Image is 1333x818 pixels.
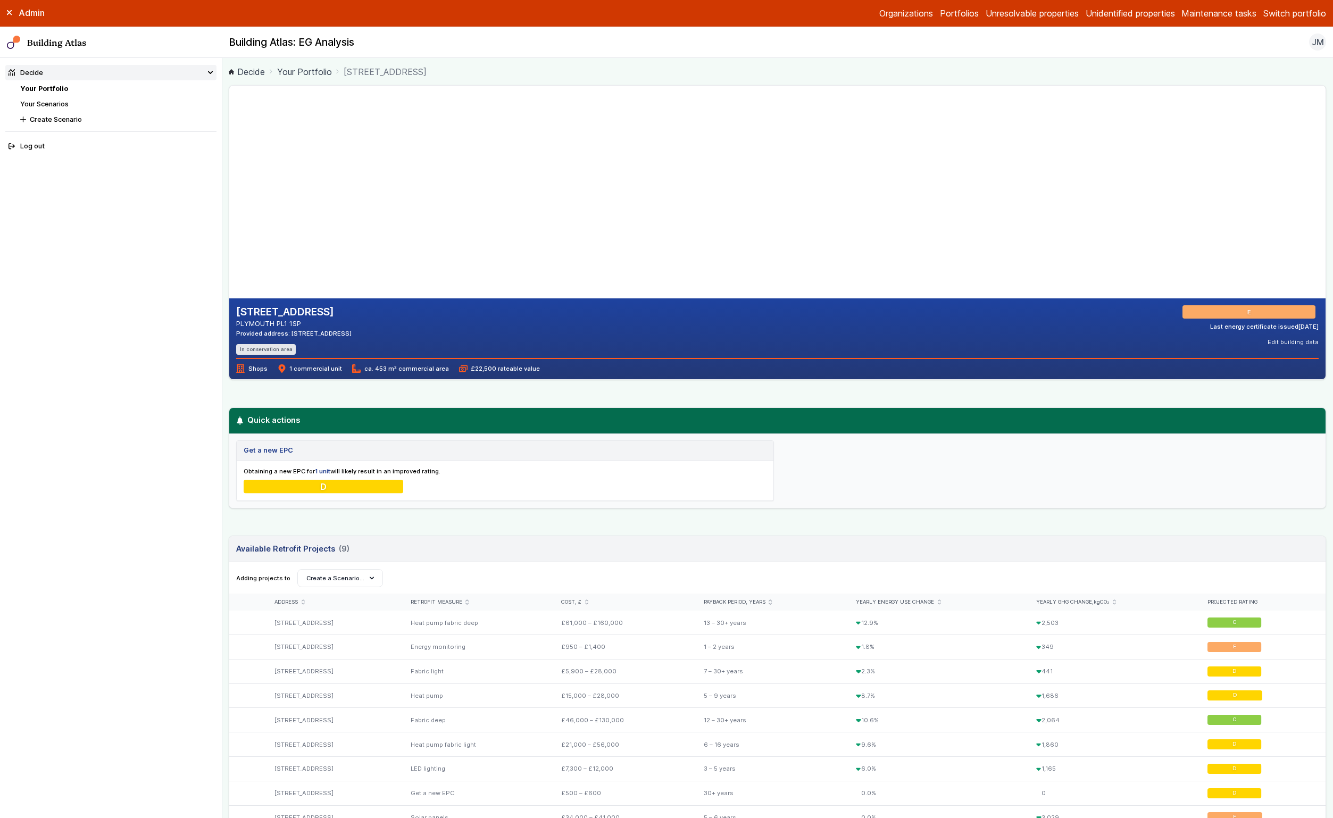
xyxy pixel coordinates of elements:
div: £500 – £600 [551,781,694,805]
span: D [320,481,327,493]
div: [STREET_ADDRESS] [264,708,401,732]
div: 6 – 16 years [694,732,846,757]
div: 10.6% [846,708,1026,732]
div: 1.8% [846,635,1026,660]
div: £15,000 – £28,000 [551,683,694,708]
div: Energy monitoring [401,635,551,660]
div: 1,686 [1026,683,1197,708]
div: Fabric light [401,659,551,683]
span: Cost, £ [561,599,581,606]
div: Decide [9,68,43,78]
div: [STREET_ADDRESS] [264,732,401,757]
div: 3 – 5 years [694,756,846,781]
div: 1,165 [1026,756,1197,781]
li: In conservation area [236,344,296,354]
span: D [1233,741,1237,748]
div: 441 [1026,659,1197,683]
h3: Available Retrofit Projects [236,543,349,555]
div: 30+ years [694,781,846,805]
div: 1 – 2 years [694,635,846,660]
span: (9) [339,543,349,555]
a: Portfolios [940,7,979,20]
div: [STREET_ADDRESS] [264,635,401,660]
div: £21,000 – £56,000 [551,732,694,757]
button: Edit building data [1268,338,1319,346]
span: kgCO₂ [1094,599,1109,605]
span: E [1234,644,1237,650]
span: C [1233,716,1237,723]
div: 6.0% [846,756,1026,781]
div: 349 [1026,635,1197,660]
div: 8.7% [846,683,1026,708]
div: LED lighting [401,756,551,781]
div: Get a new EPC [401,781,551,805]
a: Your Portfolio [20,85,68,93]
span: C [1233,619,1237,626]
span: Shops [236,364,267,373]
div: [STREET_ADDRESS] [264,659,401,683]
span: E [1249,308,1253,316]
span: Yearly energy use change [856,599,934,606]
div: £46,000 – £130,000 [551,708,694,732]
div: 9.6% [846,732,1026,757]
div: [STREET_ADDRESS] [264,611,401,635]
summary: Decide [5,65,216,80]
div: Heat pump fabric light [401,732,551,757]
div: 0 [1026,781,1197,805]
h2: [STREET_ADDRESS] [236,305,352,319]
a: Organizations [879,7,933,20]
h3: Quick actions [236,414,1320,426]
div: 12 – 30+ years [694,708,846,732]
address: PLYMOUTH PL1 1SP [236,319,352,329]
span: D [1233,668,1237,675]
strong: 1 unit [315,468,330,475]
span: D [1233,765,1237,772]
a: Decide [229,65,265,78]
div: £950 – £1,400 [551,635,694,660]
div: 1,860 [1026,732,1197,757]
div: Provided address: [STREET_ADDRESS] [236,329,352,338]
img: main-0bbd2752.svg [7,36,21,49]
a: Unidentified properties [1086,7,1175,20]
div: Projected rating [1207,599,1315,606]
div: £7,300 – £12,000 [551,756,694,781]
a: Unresolvable properties [986,7,1079,20]
div: 2,064 [1026,708,1197,732]
button: Switch portfolio [1263,7,1326,20]
h5: Get a new EPC [244,445,293,455]
div: £61,000 – £160,000 [551,611,694,635]
div: Last energy certificate issued [1210,322,1319,331]
button: JM [1309,34,1326,51]
div: Heat pump fabric deep [401,611,551,635]
div: 0.0% [846,781,1026,805]
span: ca. 453 m² commercial area [352,364,448,373]
span: Yearly GHG change, [1036,599,1109,606]
a: Your Portfolio [277,65,332,78]
time: [DATE] [1298,323,1319,330]
span: 1 commercial unit [278,364,342,373]
div: £5,900 – £28,000 [551,659,694,683]
div: 2.3% [846,659,1026,683]
div: [STREET_ADDRESS] [264,683,401,708]
a: Maintenance tasks [1181,7,1256,20]
h2: Building Atlas: EG Analysis [229,36,354,49]
div: 13 – 30+ years [694,611,846,635]
div: 2,503 [1026,611,1197,635]
div: Fabric deep [401,708,551,732]
span: £22,500 rateable value [459,364,540,373]
div: 12.9% [846,611,1026,635]
span: JM [1312,36,1324,48]
div: [STREET_ADDRESS] [264,756,401,781]
p: Obtaining a new EPC for will likely result in an improved rating. [244,467,767,475]
span: Payback period, years [704,599,765,606]
button: Log out [5,139,216,154]
button: Create Scenario [17,112,216,127]
div: 7 – 30+ years [694,659,846,683]
span: [STREET_ADDRESS] [344,65,427,78]
div: Heat pump [401,683,551,708]
span: Address [274,599,298,606]
div: [STREET_ADDRESS] [264,781,401,805]
span: Retrofit measure [411,599,462,606]
span: D [1233,692,1237,699]
span: D [1233,790,1237,797]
